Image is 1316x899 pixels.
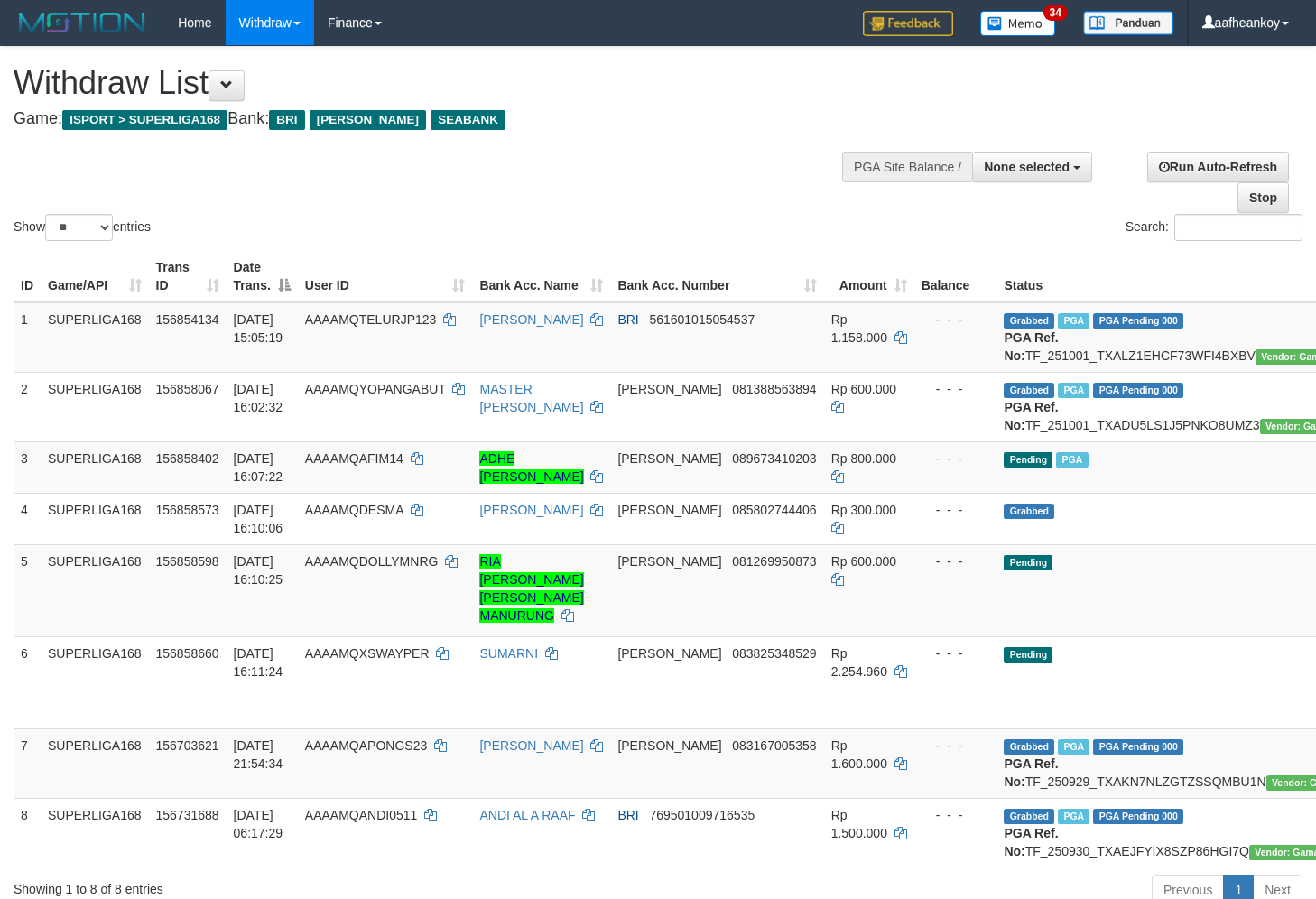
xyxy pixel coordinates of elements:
span: Marked by aafheankoy [1056,452,1088,468]
img: MOTION_logo.png [14,9,151,36]
th: Bank Acc. Name: activate to sort column ascending [472,251,610,302]
span: PGA Pending [1093,383,1183,398]
span: Rp 1.500.000 [831,808,887,840]
span: None selected [984,160,1070,174]
span: ISPORT > SUPERLIGA168 [62,110,227,130]
div: - - - [922,737,990,755]
span: SEABANK [431,110,505,130]
th: Game/API: activate to sort column ascending [41,251,149,302]
td: SUPERLIGA168 [41,441,149,493]
a: [PERSON_NAME] [479,312,583,327]
span: Copy 081269950873 to clipboard [732,554,816,569]
span: 156858660 [156,646,219,661]
span: Rp 600.000 [831,382,896,396]
div: - - - [922,806,990,824]
td: 5 [14,544,41,636]
span: 34 [1043,5,1068,21]
a: Run Auto-Refresh [1147,152,1289,182]
span: [DATE] 16:11:24 [234,646,283,679]
span: 156703621 [156,738,219,753]
a: RIA [PERSON_NAME] [PERSON_NAME] MANURUNG [479,554,583,623]
img: Feedback.jpg [863,11,953,36]
a: MASTER [PERSON_NAME] [479,382,583,414]
span: BRI [617,312,638,327]
span: BRI [617,808,638,822]
span: [PERSON_NAME] [617,503,721,517]
span: [DATE] 06:17:29 [234,808,283,840]
span: [DATE] 21:54:34 [234,738,283,771]
div: - - - [922,449,990,468]
span: Rp 1.158.000 [831,312,887,345]
a: Stop [1237,182,1289,213]
a: ADHE [PERSON_NAME] [479,451,583,484]
a: SUMARNI [479,646,538,661]
div: - - - [922,310,990,329]
span: AAAAMQAFIM14 [305,451,403,466]
th: Bank Acc. Number: activate to sort column ascending [610,251,823,302]
span: Marked by aafchhiseyha [1058,739,1089,755]
select: Showentries [45,214,113,241]
td: SUPERLIGA168 [41,544,149,636]
span: Copy 089673410203 to clipboard [732,451,816,466]
span: Pending [1004,555,1052,570]
span: Copy 561601015054537 to clipboard [649,312,755,327]
span: Marked by aafsengchandara [1058,313,1089,329]
span: AAAAMQXSWAYPER [305,646,430,661]
th: Balance [914,251,997,302]
span: 156858598 [156,554,219,569]
span: AAAAMQDESMA [305,503,403,517]
span: 156858402 [156,451,219,466]
span: 156858067 [156,382,219,396]
span: Marked by aafromsomean [1058,809,1089,824]
span: PGA Pending [1093,809,1183,824]
td: SUPERLIGA168 [41,302,149,373]
span: Copy 769501009716535 to clipboard [649,808,755,822]
span: Copy 083825348529 to clipboard [732,646,816,661]
button: None selected [972,152,1092,182]
span: Pending [1004,647,1052,663]
span: [DATE] 16:07:22 [234,451,283,484]
span: AAAAMQYOPANGABUT [305,382,446,396]
span: Pending [1004,452,1052,468]
span: 156731688 [156,808,219,822]
a: ANDI AL A RAAF [479,808,575,822]
div: - - - [922,552,990,570]
span: AAAAMQTELURJP123 [305,312,437,327]
div: - - - [922,501,990,519]
h1: Withdraw List [14,65,859,101]
td: 1 [14,302,41,373]
span: Rp 1.600.000 [831,738,887,771]
span: [PERSON_NAME] [617,451,721,466]
a: [PERSON_NAME] [479,503,583,517]
div: - - - [922,380,990,398]
span: PGA Pending [1093,313,1183,329]
span: Rp 2.254.960 [831,646,887,679]
span: Grabbed [1004,739,1054,755]
td: SUPERLIGA168 [41,728,149,798]
td: 3 [14,441,41,493]
span: Marked by aafheankoy [1058,383,1089,398]
label: Search: [1126,214,1302,241]
span: 156854134 [156,312,219,327]
a: [PERSON_NAME] [479,738,583,753]
div: PGA Site Balance / [842,152,972,182]
b: PGA Ref. No: [1004,400,1058,432]
th: Trans ID: activate to sort column ascending [149,251,227,302]
span: Rp 600.000 [831,554,896,569]
span: [PERSON_NAME] [617,554,721,569]
span: Grabbed [1004,313,1054,329]
span: Copy 085802744406 to clipboard [732,503,816,517]
b: PGA Ref. No: [1004,826,1058,858]
td: 4 [14,493,41,544]
th: ID [14,251,41,302]
img: Button%20Memo.svg [980,11,1056,36]
span: BRI [269,110,304,130]
span: PGA Pending [1093,739,1183,755]
span: [DATE] 16:02:32 [234,382,283,414]
span: Grabbed [1004,809,1054,824]
td: 2 [14,372,41,441]
span: AAAAMQAPONGS23 [305,738,427,753]
span: Rp 300.000 [831,503,896,517]
span: [PERSON_NAME] [617,382,721,396]
span: Grabbed [1004,383,1054,398]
